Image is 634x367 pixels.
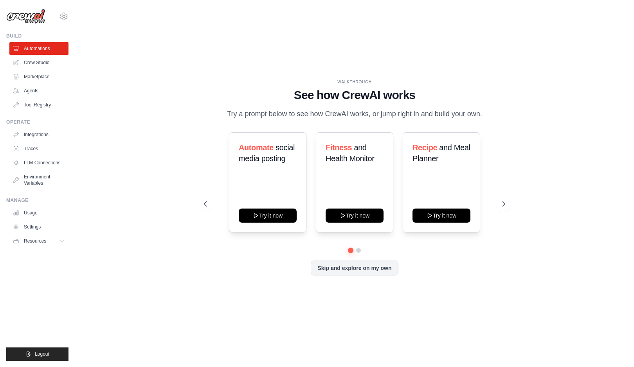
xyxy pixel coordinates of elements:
[326,209,384,223] button: Try it now
[412,209,470,223] button: Try it now
[9,85,68,97] a: Agents
[9,56,68,69] a: Crew Studio
[6,9,45,24] img: Logo
[311,261,398,275] button: Skip and explore on my own
[204,88,505,102] h1: See how CrewAI works
[9,128,68,141] a: Integrations
[6,119,68,125] div: Operate
[9,42,68,55] a: Automations
[9,142,68,155] a: Traces
[412,143,437,152] span: Recipe
[239,143,295,163] span: social media posting
[204,79,505,85] div: WALKTHROUGH
[239,143,274,152] span: Automate
[24,238,46,244] span: Resources
[9,235,68,247] button: Resources
[223,108,486,120] p: Try a prompt below to see how CrewAI works, or jump right in and build your own.
[9,171,68,189] a: Environment Variables
[326,143,352,152] span: Fitness
[9,70,68,83] a: Marketplace
[35,351,49,357] span: Logout
[9,157,68,169] a: LLM Connections
[9,99,68,111] a: Tool Registry
[6,33,68,39] div: Build
[412,143,470,163] span: and Meal Planner
[6,197,68,203] div: Manage
[6,347,68,361] button: Logout
[239,209,297,223] button: Try it now
[9,221,68,233] a: Settings
[9,207,68,219] a: Usage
